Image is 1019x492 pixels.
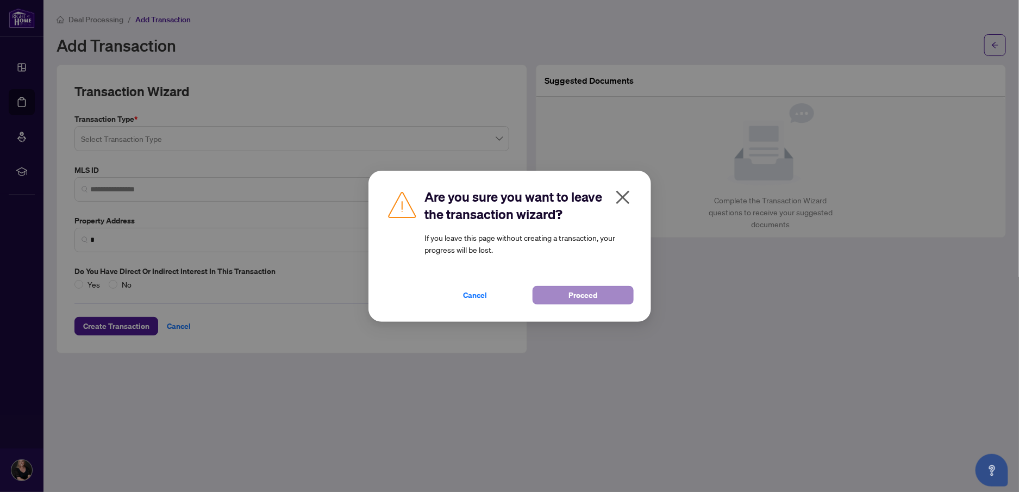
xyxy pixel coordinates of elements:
[568,287,597,304] span: Proceed
[976,454,1008,487] button: Open asap
[425,286,526,304] button: Cancel
[464,287,487,304] span: Cancel
[614,189,632,206] span: close
[425,188,634,223] h2: Are you sure you want to leave the transaction wizard?
[533,286,634,304] button: Proceed
[425,232,634,256] article: If you leave this page without creating a transaction, your progress will be lost.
